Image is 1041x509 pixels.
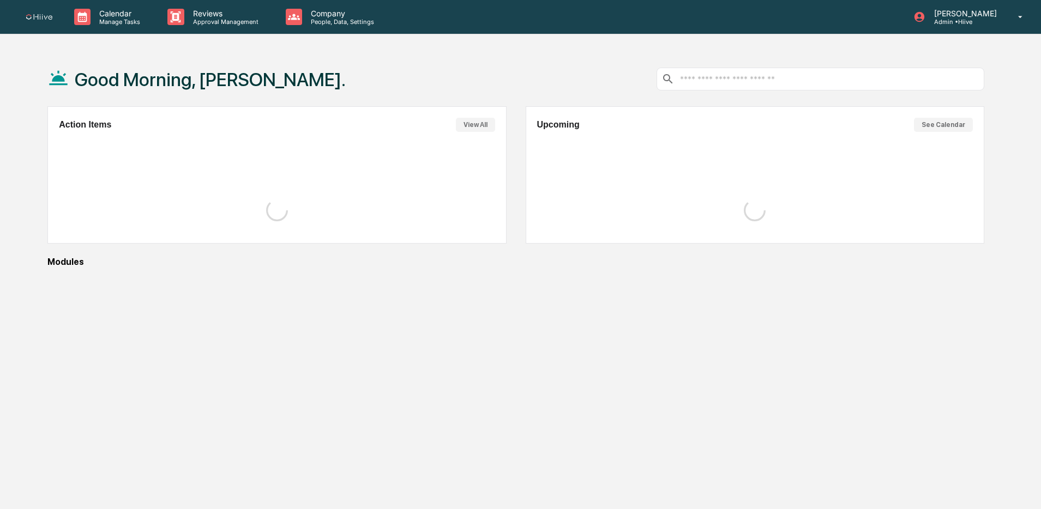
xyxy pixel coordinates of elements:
p: Reviews [184,9,264,18]
h1: Good Morning, [PERSON_NAME]. [75,69,346,90]
h2: Action Items [59,120,111,130]
button: See Calendar [914,118,973,132]
p: People, Data, Settings [302,18,380,26]
div: Modules [47,257,984,267]
p: Manage Tasks [91,18,146,26]
p: Admin • Hiive [925,18,1002,26]
p: Calendar [91,9,146,18]
p: Company [302,9,380,18]
p: Approval Management [184,18,264,26]
button: View All [456,118,495,132]
p: [PERSON_NAME] [925,9,1002,18]
img: logo [26,14,52,20]
h2: Upcoming [537,120,580,130]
